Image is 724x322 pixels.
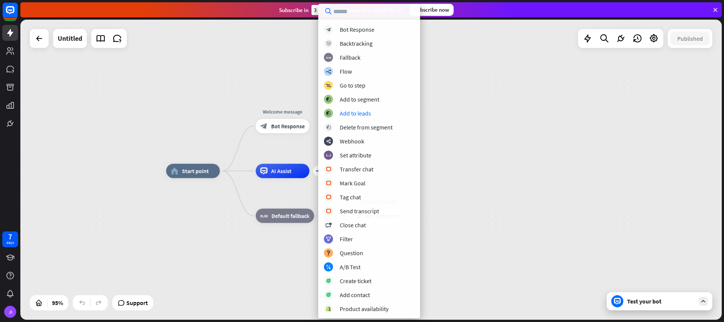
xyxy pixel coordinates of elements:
i: block_backtracking [326,41,331,46]
div: days [6,240,14,245]
div: Tag chat [340,193,361,201]
i: block_close_chat [325,223,331,228]
div: Question [340,249,363,257]
div: Set attribute [340,151,371,159]
div: Transfer chat [340,165,373,173]
i: block_add_to_segment [326,97,331,102]
div: Mark Goal [340,179,365,187]
i: block_goto [326,83,331,88]
a: 7 days [2,231,18,247]
div: Send transcript [340,207,379,215]
div: 7 [8,233,12,240]
div: Close chat [340,221,366,229]
i: filter [326,237,331,242]
i: block_set_attribute [326,153,331,158]
button: Published [670,32,710,45]
div: Welcome message [250,108,315,116]
span: Support [126,297,148,309]
i: block_question [326,251,331,256]
div: Fallback [340,54,360,61]
div: Create ticket [340,277,371,285]
i: block_livechat [326,181,331,186]
i: webhooks [326,139,331,144]
div: Go to step [340,82,365,89]
span: Start point [182,167,209,174]
div: Test your bot [627,297,695,305]
div: Subscribe in days to get your first month for $1 [279,5,403,15]
i: home_2 [171,167,178,174]
div: Subscribe now [410,4,454,16]
i: block_livechat [326,195,331,200]
div: Add contact [340,291,370,299]
i: block_delete_from_segment [326,125,331,130]
i: block_fallback [260,212,268,219]
button: Open LiveChat chat widget [6,3,29,26]
div: Add to segment [340,96,379,103]
i: block_bot_response [260,123,267,130]
div: 95% [50,297,65,309]
i: block_bot_response [326,27,331,32]
i: block_ab_testing [326,265,331,270]
div: JI [4,306,16,318]
i: block_fallback [326,55,331,60]
span: Default fallback [271,212,310,219]
div: A/B Test [340,263,360,271]
div: Untitled [58,29,82,48]
div: Webhook [340,137,364,145]
div: Backtracking [340,40,373,47]
div: Flow [340,68,352,75]
div: Delete from segment [340,123,393,131]
i: block_livechat [326,167,331,172]
span: Bot Response [271,123,305,130]
i: builder_tree [326,69,331,74]
i: block_add_to_segment [326,111,331,116]
i: block_livechat [326,209,331,214]
span: AI Assist [271,167,291,174]
div: Filter [340,235,353,243]
div: Bot Response [340,26,374,33]
div: Product availability [340,305,388,313]
div: Add to leads [340,109,371,117]
i: plus [316,168,321,173]
div: 3 [311,5,319,15]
